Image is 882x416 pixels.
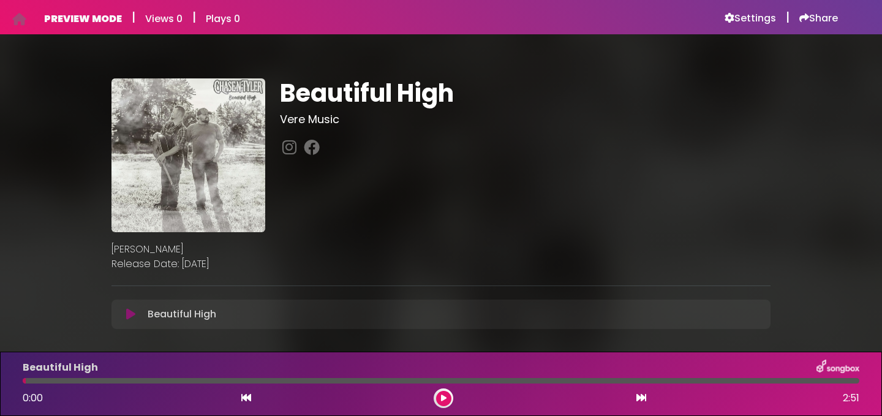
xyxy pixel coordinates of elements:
h6: PREVIEW MODE [44,13,122,25]
h6: Plays 0 [206,13,240,25]
h5: | [132,10,135,25]
img: songbox-logo-white.png [816,360,859,376]
img: GVwoTfEIStijSQrsLdEU [111,78,265,232]
p: Beautiful High [23,360,98,375]
h5: | [786,10,790,25]
p: Beautiful High [148,307,216,322]
a: Settings [725,12,776,25]
h5: | [192,10,196,25]
h6: Views 0 [145,13,183,25]
p: [PERSON_NAME] [111,242,771,257]
h3: Vere Music [280,113,771,126]
p: Release Date: [DATE] [111,257,771,271]
a: Share [799,12,838,25]
h1: Beautiful High [280,78,771,108]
